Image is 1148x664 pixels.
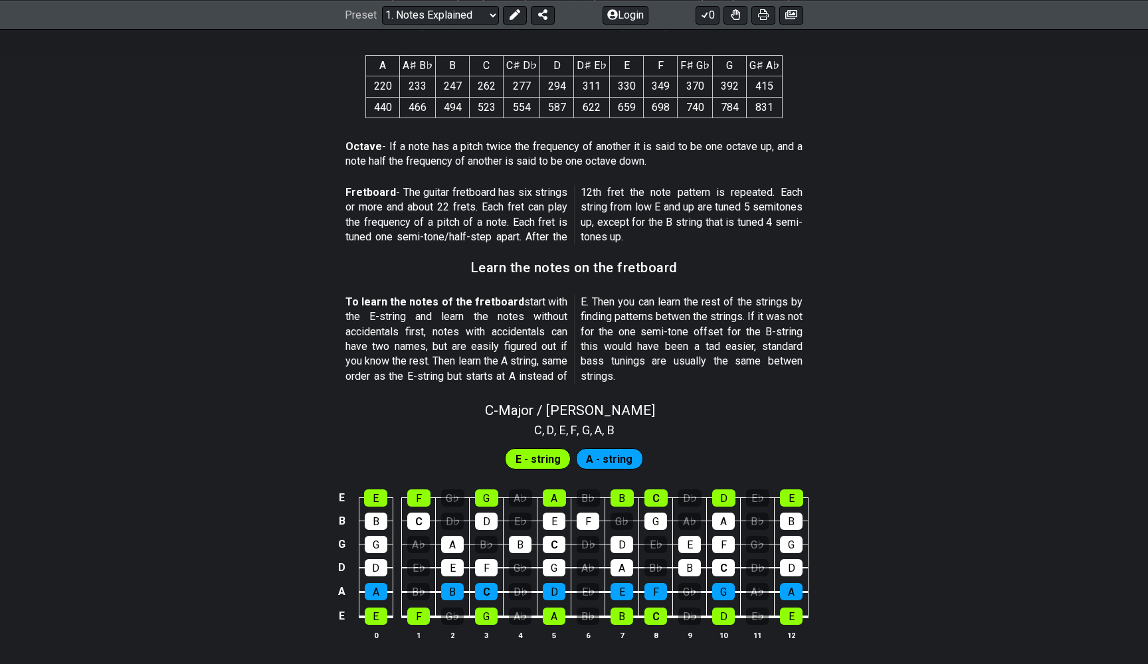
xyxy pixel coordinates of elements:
select: Preset [382,5,499,24]
button: Create image [779,5,803,24]
div: A♭ [509,489,532,507]
td: 587 [540,97,574,118]
td: 622 [574,97,610,118]
div: F [475,559,498,576]
span: C [534,421,542,439]
th: A [366,55,400,76]
span: First enable full edit mode to edit [516,450,561,469]
th: 7 [605,628,639,642]
span: , [554,421,559,439]
th: 4 [504,628,537,642]
td: 311 [574,76,610,97]
button: 0 [696,5,719,24]
div: G♭ [746,536,769,553]
td: 466 [400,97,436,118]
div: D [475,513,498,530]
td: 740 [678,97,713,118]
div: E♭ [746,608,769,625]
td: 220 [366,76,400,97]
div: B♭ [746,513,769,530]
div: G♭ [441,608,464,625]
div: C [644,489,668,507]
div: G [475,489,498,507]
div: D♭ [746,559,769,576]
td: A [334,580,350,604]
div: A [543,489,566,507]
td: 554 [504,97,540,118]
div: F [407,608,430,625]
div: E [611,583,633,600]
th: D [540,55,574,76]
div: B [611,489,634,507]
div: B [441,583,464,600]
td: 415 [747,76,783,97]
div: E [543,513,565,530]
th: A♯ B♭ [400,55,436,76]
section: Scale pitch classes [528,418,621,440]
span: E [559,421,566,439]
td: 277 [504,76,540,97]
div: E♭ [577,583,599,600]
div: D [543,583,565,600]
button: Edit Preset [503,5,527,24]
div: C [475,583,498,600]
div: G [365,536,387,553]
td: E [334,487,350,510]
div: D♭ [509,583,531,600]
td: 494 [436,97,470,118]
span: , [542,421,547,439]
div: C [712,559,735,576]
div: C [644,608,667,625]
th: 11 [741,628,775,642]
span: G [582,421,590,439]
span: C - Major / [PERSON_NAME] [485,402,655,418]
div: A♭ [509,608,531,625]
div: A [712,513,735,530]
div: G [644,513,667,530]
div: B♭ [644,559,667,576]
div: D [365,559,387,576]
span: , [590,421,595,439]
td: 392 [713,76,747,97]
th: 5 [537,628,571,642]
div: B [611,608,633,625]
div: G♭ [611,513,633,530]
button: Print [751,5,775,24]
div: A♭ [577,559,599,576]
div: E [678,536,701,553]
div: E [364,489,387,507]
button: Share Preset [531,5,555,24]
span: , [602,421,607,439]
div: B♭ [475,536,498,553]
td: 831 [747,97,783,118]
td: G [334,533,350,556]
th: F [644,55,678,76]
div: E♭ [746,489,769,507]
th: D♯ E♭ [574,55,610,76]
div: A [543,608,565,625]
div: D♭ [678,608,701,625]
div: D♭ [577,536,599,553]
div: C [407,513,430,530]
th: C [470,55,504,76]
button: Login [603,5,648,24]
div: F [644,583,667,600]
div: B [509,536,531,553]
td: 247 [436,76,470,97]
th: G♯ A♭ [747,55,783,76]
strong: To learn the notes of the fretboard [345,295,524,308]
div: D♭ [678,489,702,507]
div: C [543,536,565,553]
div: B♭ [577,608,599,625]
div: E [441,559,464,576]
div: A♭ [746,583,769,600]
th: 8 [639,628,673,642]
td: E [334,604,350,629]
div: A [611,559,633,576]
td: 330 [610,76,644,97]
div: F [577,513,599,530]
td: 233 [400,76,436,97]
p: - If a note has a pitch twice the frequency of another it is said to be one octave up, and a note... [345,139,803,169]
strong: Octave [345,140,382,153]
div: E [365,608,387,625]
